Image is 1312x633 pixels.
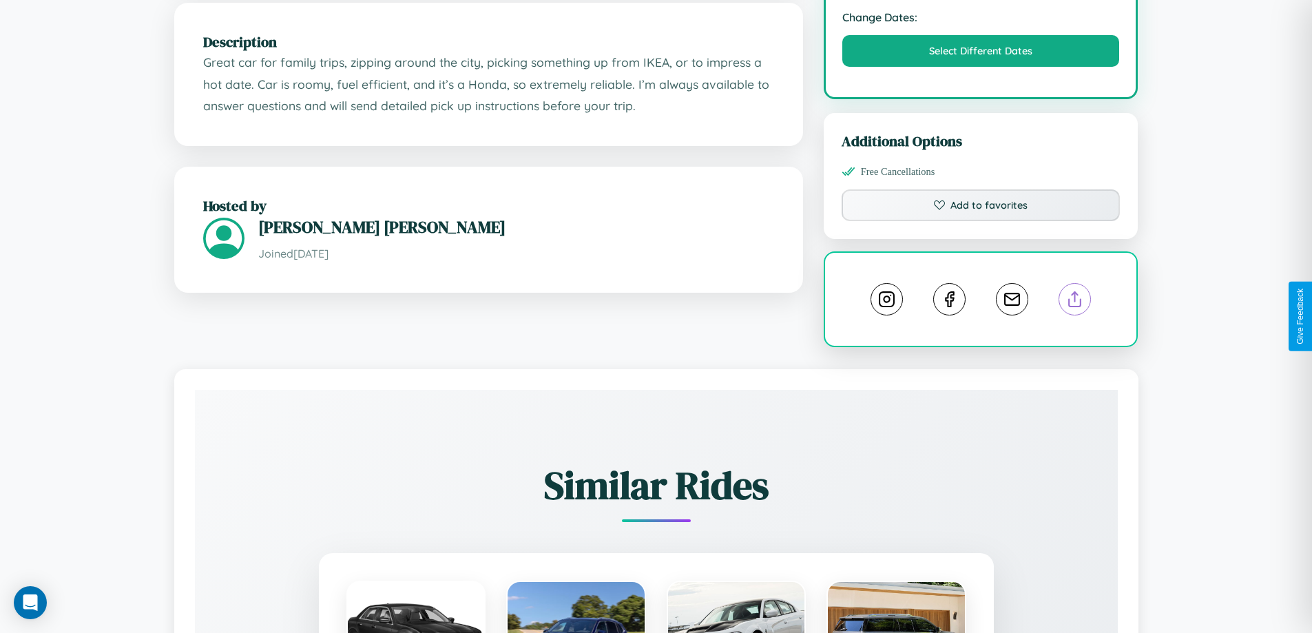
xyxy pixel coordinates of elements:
div: Open Intercom Messenger [14,586,47,619]
h3: [PERSON_NAME] [PERSON_NAME] [258,216,774,238]
h3: Additional Options [842,131,1121,151]
h2: Hosted by [203,196,774,216]
span: Free Cancellations [861,166,935,178]
strong: Change Dates: [842,10,1120,24]
button: Add to favorites [842,189,1121,221]
div: Give Feedback [1295,289,1305,344]
h2: Similar Rides [243,459,1070,512]
p: Joined [DATE] [258,244,774,264]
p: Great car for family trips, zipping around the city, picking something up from IKEA, or to impres... [203,52,774,117]
button: Select Different Dates [842,35,1120,67]
h2: Description [203,32,774,52]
